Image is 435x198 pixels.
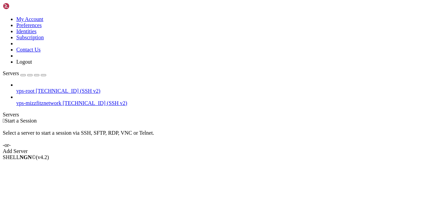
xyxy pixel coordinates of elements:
a: vps-mizzfitznetwork [TECHNICAL_ID] (SSH v2) [16,100,432,106]
span: [TECHNICAL_ID] (SSH v2) [62,100,127,106]
span: 4.2.0 [36,154,49,160]
span: vps-mizzfitznetwork [16,100,61,106]
span: vps-root [16,88,34,94]
li: vps-mizzfitznetwork [TECHNICAL_ID] (SSH v2) [16,94,432,106]
a: Subscription [16,35,44,40]
img: Shellngn [3,3,42,9]
div: Add Server [3,148,432,154]
span: Servers [3,70,19,76]
span: Start a Session [5,118,37,124]
a: Logout [16,59,32,65]
div: Servers [3,112,432,118]
span:  [3,118,5,124]
a: Servers [3,70,46,76]
a: My Account [16,16,43,22]
li: vps-root [TECHNICAL_ID] (SSH v2) [16,82,432,94]
span: SHELL © [3,154,49,160]
a: vps-root [TECHNICAL_ID] (SSH v2) [16,88,432,94]
a: Preferences [16,22,42,28]
div: Select a server to start a session via SSH, SFTP, RDP, VNC or Telnet. -or- [3,124,432,148]
span: [TECHNICAL_ID] (SSH v2) [36,88,100,94]
b: NGN [20,154,32,160]
a: Identities [16,28,37,34]
a: Contact Us [16,47,41,52]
